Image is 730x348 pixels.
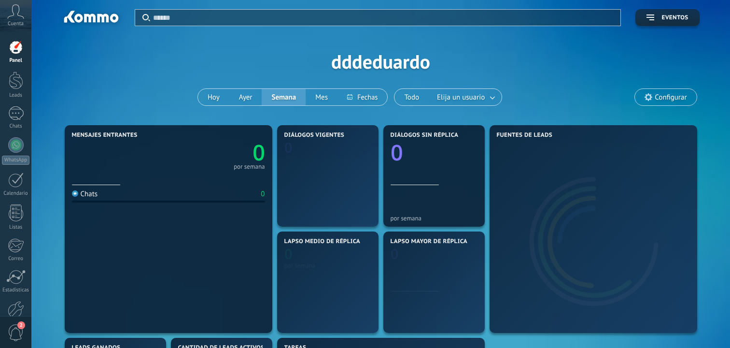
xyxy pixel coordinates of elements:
div: Estadísticas [2,287,30,293]
div: Chats [2,123,30,130]
button: Todo [394,89,429,105]
div: Calendario [2,190,30,197]
button: Elija un usuario [429,89,502,105]
div: por semana [284,262,371,269]
button: Eventos [635,9,699,26]
span: Lapso medio de réplica [284,238,361,245]
span: 2 [17,321,25,329]
span: Elija un usuario [435,91,487,104]
div: 0 [261,189,265,199]
span: Configurar [655,93,687,101]
span: Mensajes entrantes [72,132,138,139]
span: Eventos [661,14,688,21]
div: Listas [2,224,30,231]
button: Semana [262,89,306,105]
span: Lapso mayor de réplica [391,238,467,245]
div: por semana [234,164,265,169]
button: Mes [306,89,337,105]
span: Cuenta [8,21,24,27]
div: Leads [2,92,30,99]
div: WhatsApp [2,156,29,165]
div: por semana [391,215,477,222]
text: 0 [284,245,293,263]
div: Chats [72,189,98,199]
span: Fuentes de leads [497,132,553,139]
button: Ayer [229,89,262,105]
text: 0 [284,138,293,157]
img: Chats [72,190,78,197]
span: Diálogos sin réplica [391,132,459,139]
button: Hoy [198,89,229,105]
a: 0 [168,138,265,167]
text: 0 [391,245,399,263]
div: Panel [2,58,30,64]
span: Diálogos vigentes [284,132,345,139]
text: 0 [391,138,403,167]
text: 0 [253,138,265,167]
div: Correo [2,256,30,262]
